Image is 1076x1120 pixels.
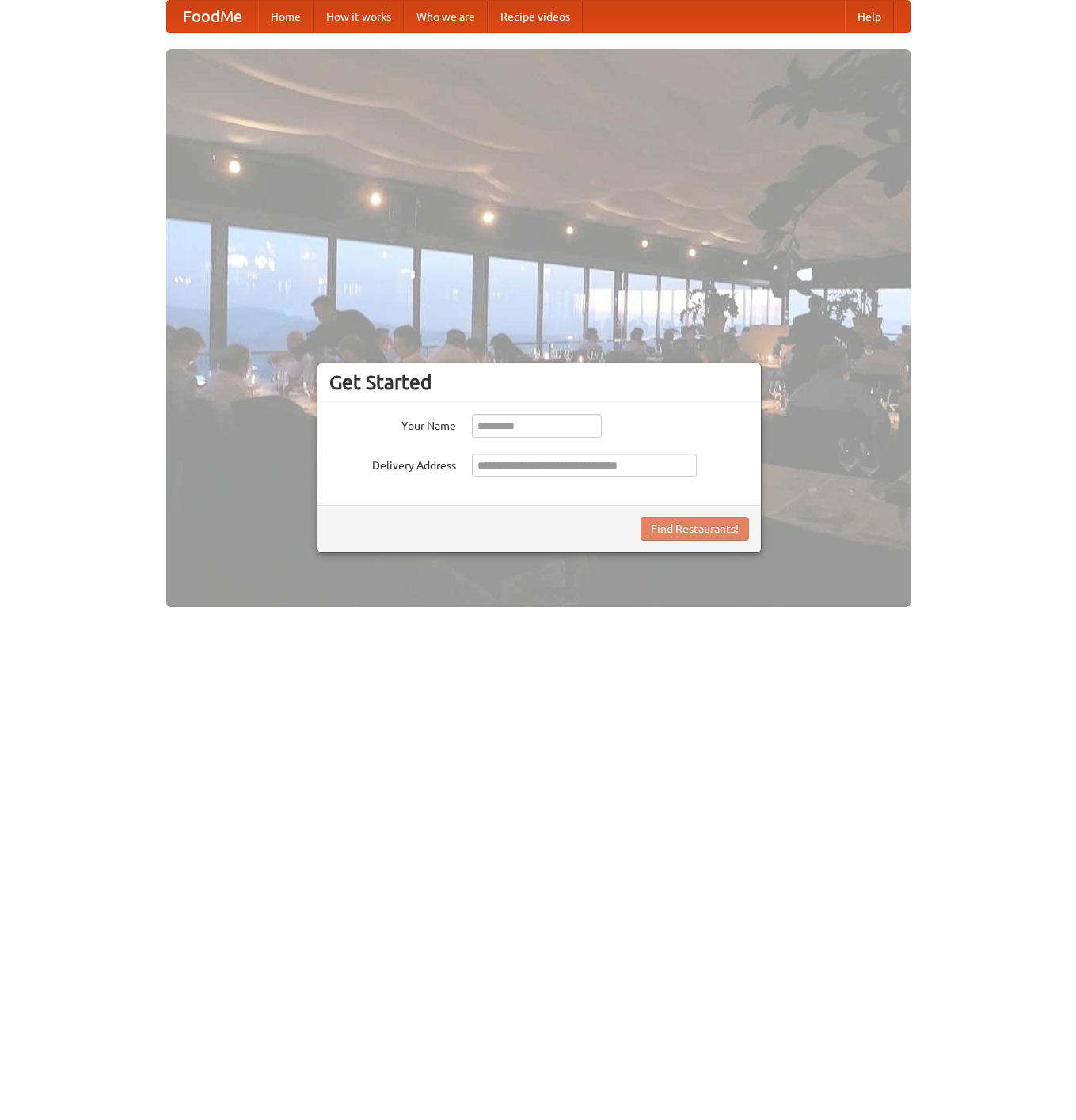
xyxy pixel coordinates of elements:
[329,414,456,434] label: Your Name
[329,454,456,473] label: Delivery Address
[641,517,749,541] button: Find Restaurants!
[167,1,258,32] a: FoodMe
[488,1,583,32] a: Recipe videos
[404,1,488,32] a: Who we are
[329,370,749,394] h3: Get Started
[845,1,894,32] a: Help
[314,1,404,32] a: How it works
[258,1,314,32] a: Home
